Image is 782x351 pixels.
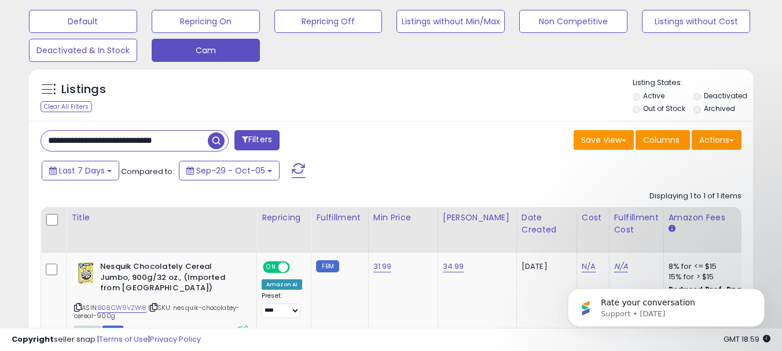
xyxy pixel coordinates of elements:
span: All listings currently available for purchase on Amazon [74,326,101,335]
div: Min Price [373,212,433,224]
div: Repricing [262,212,306,224]
div: [PERSON_NAME] [443,212,512,224]
h5: Listings [61,82,106,98]
div: Title [71,212,252,224]
label: Active [643,91,664,101]
button: Cam [152,39,260,62]
button: Last 7 Days [42,161,119,180]
button: Sep-29 - Oct-05 [179,161,280,180]
span: Last 7 Days [59,165,105,176]
a: 31.99 [373,261,392,272]
label: Archived [704,104,735,113]
b: Nesquik Chocolately Cereal Jumbo, 900g/32 oz., (Imported from [GEOGRAPHIC_DATA]) [100,261,241,297]
div: seller snap | | [12,334,201,345]
strong: Copyright [12,334,54,345]
label: Deactivated [704,91,747,101]
span: FBM [102,326,123,335]
div: ASIN: [74,261,248,334]
div: Date Created [522,212,572,236]
button: Columns [636,130,690,150]
div: Displaying 1 to 1 of 1 items [649,191,741,202]
button: Non Competitive [519,10,627,33]
img: 51nkaPv9PkL._SL40_.jpg [74,261,97,285]
button: Save View [574,130,634,150]
button: Filters [234,130,280,150]
button: Default [29,10,137,33]
span: OFF [288,263,307,272]
button: Repricing On [152,10,260,33]
p: Listing States: [633,77,753,88]
button: Repricing Off [274,10,383,33]
iframe: Intercom notifications message [550,264,782,345]
button: Listings without Cost [642,10,750,33]
label: Out of Stock [643,104,685,113]
div: Fulfillment [316,212,363,224]
span: Sep-29 - Oct-05 [196,165,265,176]
span: ON [264,263,278,272]
a: N/A [582,261,596,272]
div: Preset: [262,292,302,318]
div: Clear All Filters [41,101,92,112]
a: N/A [614,261,628,272]
button: Actions [692,130,741,150]
a: B08CW9VZW8 [98,303,146,313]
small: FBM [316,260,339,272]
a: 34.99 [443,261,464,272]
span: Columns [643,134,680,146]
small: Amazon Fees. [669,224,675,234]
a: Privacy Policy [150,334,201,345]
span: Compared to: [121,166,174,177]
a: Terms of Use [99,334,148,345]
button: Listings without Min/Max [396,10,505,33]
div: [DATE] [522,261,568,272]
div: Cost [582,212,604,224]
div: Fulfillment Cost [614,212,659,236]
button: Deactivated & In Stock [29,39,137,62]
div: Amazon AI [262,279,302,290]
div: 8% for <= $15 [669,261,765,272]
div: Amazon Fees [669,212,769,224]
span: | SKU: nesquik-chocolatey-cereal-900g [74,303,240,320]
